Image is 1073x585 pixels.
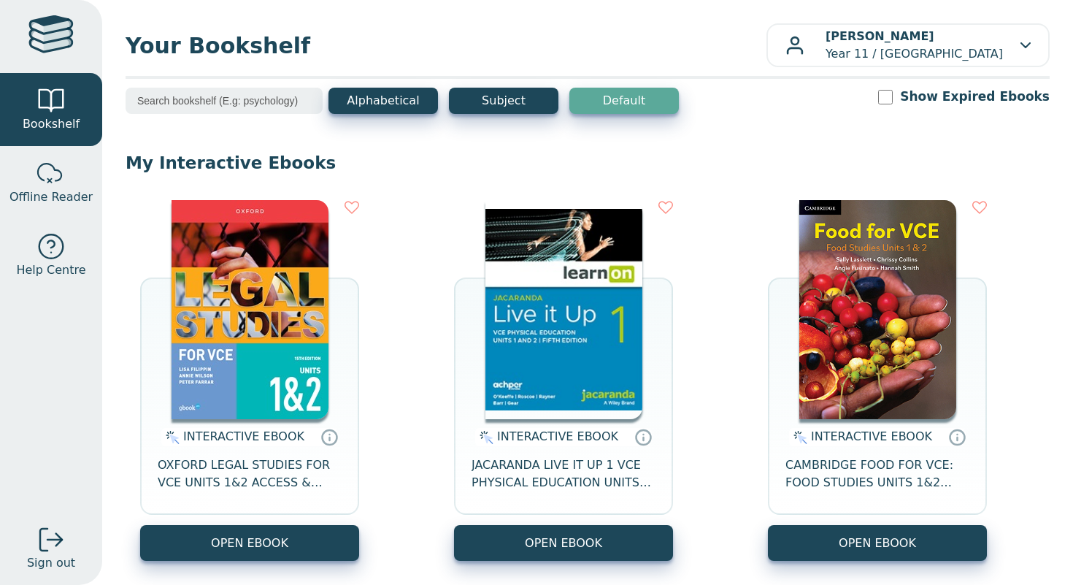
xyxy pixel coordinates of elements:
button: [PERSON_NAME]Year 11 / [GEOGRAPHIC_DATA] [766,23,1050,67]
p: My Interactive Ebooks [126,152,1050,174]
span: OXFORD LEGAL STUDIES FOR VCE UNITS 1&2 ACCESS & JUSTICE STUDENT OBOOK + ASSESS 15E [158,456,342,492]
span: INTERACTIVE EBOOK [497,429,618,443]
img: 4924bd51-7932-4040-9111-bbac42153a36.jpg [172,200,328,419]
img: interactive.svg [475,429,493,446]
span: INTERACTIVE EBOOK [811,429,932,443]
a: Interactive eBooks are accessed online via the publisher’s portal. They contain interactive resou... [948,428,966,446]
p: Year 11 / [GEOGRAPHIC_DATA] [826,28,1003,63]
button: Subject [449,88,558,114]
span: CAMBRIDGE FOOD FOR VCE: FOOD STUDIES UNITS 1&2 EBOOK [785,456,969,492]
span: Sign out [27,554,75,572]
button: Default [569,88,679,114]
label: Show Expired Ebooks [900,88,1050,106]
span: INTERACTIVE EBOOK [183,429,304,443]
button: OPEN EBOOK [454,525,673,561]
span: Offline Reader [9,188,93,206]
button: OPEN EBOOK [140,525,359,561]
a: Interactive eBooks are accessed online via the publisher’s portal. They contain interactive resou... [634,428,652,446]
span: Your Bookshelf [126,29,766,62]
button: Alphabetical [328,88,438,114]
input: Search bookshelf (E.g: psychology) [126,88,323,114]
img: c2775458-d968-46f2-8493-5ed25ad3b62d.jpg [485,200,642,419]
b: [PERSON_NAME] [826,29,934,43]
span: JACARANDA LIVE IT UP 1 VCE PHYSICAL EDUCATION UNITS 1&2 LEARNON EBOOK 8E [472,456,655,492]
img: interactive.svg [789,429,807,446]
span: Help Centre [16,261,85,279]
button: OPEN EBOOK [768,525,987,561]
img: interactive.svg [161,429,180,446]
img: abc634eb-1245-4f65-ae46-0424a4401f81.png [799,200,956,419]
a: Interactive eBooks are accessed online via the publisher’s portal. They contain interactive resou... [320,428,338,446]
span: Bookshelf [23,115,80,133]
